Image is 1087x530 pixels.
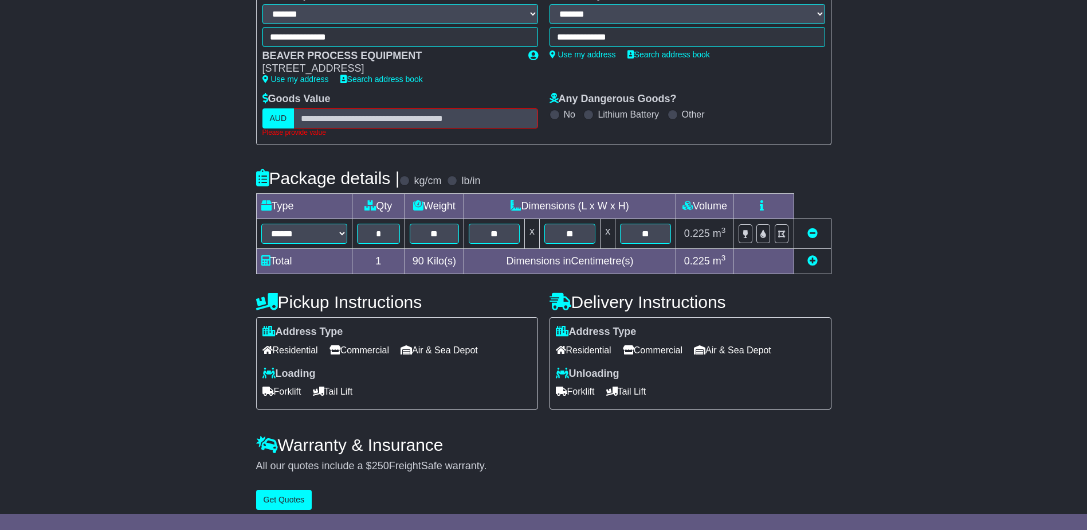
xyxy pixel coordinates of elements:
sup: 3 [721,254,726,262]
label: Unloading [556,368,619,380]
label: Other [682,109,705,120]
div: [STREET_ADDRESS] [262,63,517,75]
span: 0.225 [684,255,710,267]
label: lb/in [461,175,480,188]
a: Use my address [262,75,329,84]
span: 90 [413,255,424,267]
sup: 3 [721,226,726,235]
label: Any Dangerous Goods? [550,93,677,106]
td: x [524,219,539,249]
td: 1 [352,249,405,274]
label: kg/cm [414,175,441,188]
span: Tail Lift [606,383,646,400]
a: Search address book [627,50,710,59]
div: BEAVER PROCESS EQUIPMENT [262,50,517,63]
span: 250 [372,460,389,471]
span: Forklift [262,383,301,400]
a: Search address book [340,75,423,84]
span: 0.225 [684,228,710,239]
td: Total [256,249,352,274]
span: m [713,255,726,267]
button: Get Quotes [256,490,312,510]
span: m [713,228,726,239]
label: Lithium Battery [598,109,659,120]
a: Use my address [550,50,616,59]
span: Residential [556,341,611,359]
label: AUD [262,108,295,128]
td: Kilo(s) [405,249,464,274]
h4: Warranty & Insurance [256,435,831,454]
label: Address Type [262,326,343,338]
td: Dimensions in Centimetre(s) [464,249,676,274]
h4: Pickup Instructions [256,293,538,311]
div: Please provide value [262,128,538,137]
span: Tail Lift [313,383,353,400]
label: Loading [262,368,316,380]
span: Forklift [556,383,595,400]
span: Commercial [329,341,389,359]
td: Qty [352,194,405,219]
a: Remove this item [807,228,818,239]
td: Weight [405,194,464,219]
h4: Package details | [256,169,400,188]
td: Type [256,194,352,219]
span: Air & Sea Depot [401,341,478,359]
label: Goods Value [262,93,331,106]
label: Address Type [556,326,637,338]
span: Commercial [623,341,682,359]
span: Air & Sea Depot [694,341,771,359]
td: Dimensions (L x W x H) [464,194,676,219]
label: No [564,109,575,120]
span: Residential [262,341,318,359]
h4: Delivery Instructions [550,293,831,311]
td: x [601,219,615,249]
div: All our quotes include a $ FreightSafe warranty. [256,460,831,473]
a: Add new item [807,255,818,267]
td: Volume [676,194,733,219]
